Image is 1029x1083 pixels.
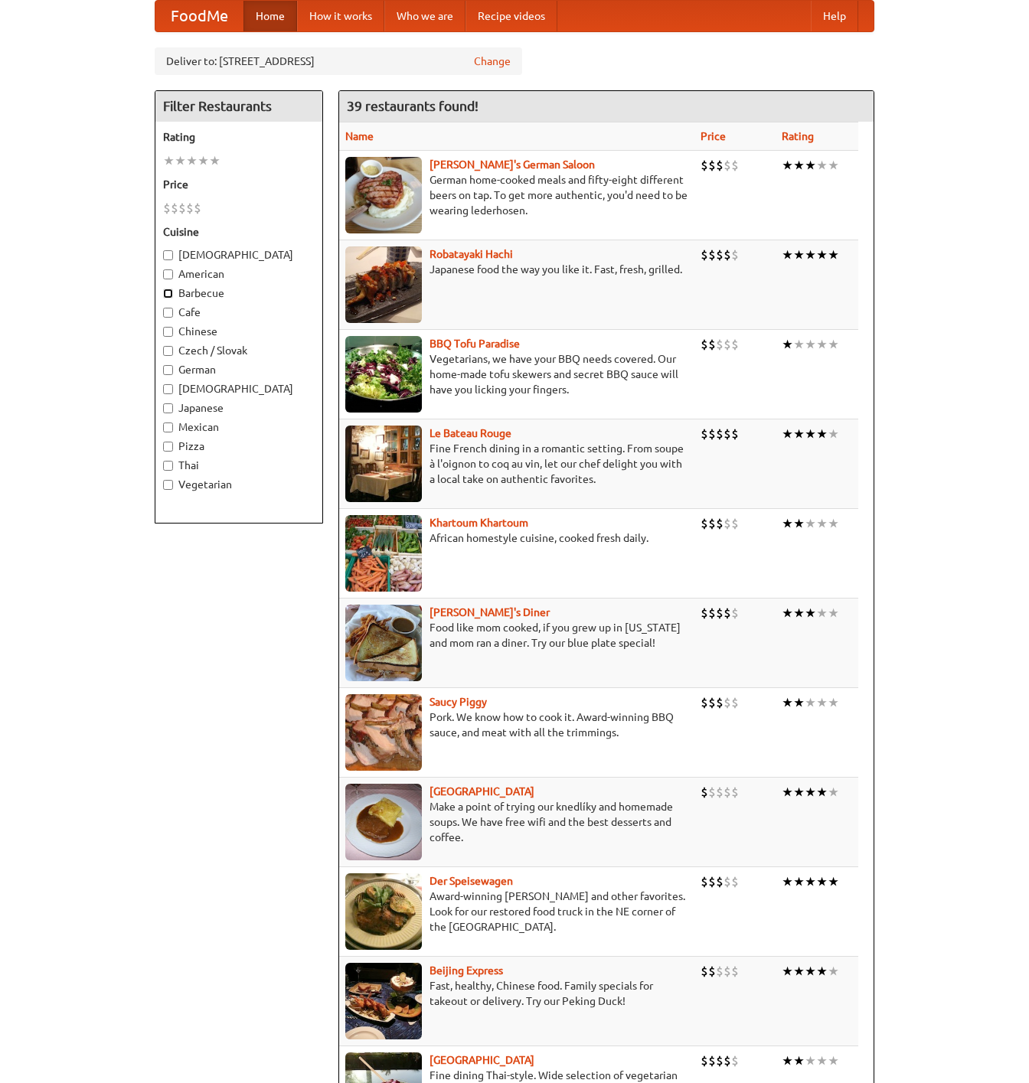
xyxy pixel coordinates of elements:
li: $ [731,426,739,442]
li: $ [701,426,708,442]
input: Chinese [163,327,173,337]
li: ★ [805,336,816,353]
li: ★ [793,605,805,621]
img: speisewagen.jpg [345,873,422,950]
a: Price [701,130,726,142]
li: $ [708,963,716,980]
p: German home-cooked meals and fifty-eight different beers on tap. To get more authentic, you'd nee... [345,172,688,218]
li: $ [701,784,708,801]
li: $ [724,1052,731,1069]
li: $ [716,157,724,174]
li: $ [731,1052,739,1069]
li: ★ [816,426,828,442]
li: ★ [793,963,805,980]
li: ★ [793,246,805,263]
img: bateaurouge.jpg [345,426,422,502]
li: $ [701,515,708,532]
li: ★ [805,784,816,801]
label: German [163,362,315,377]
li: ★ [816,1052,828,1069]
li: $ [724,605,731,621]
input: Pizza [163,442,173,452]
input: Mexican [163,422,173,432]
li: $ [701,246,708,263]
b: Khartoum Khartoum [430,517,528,529]
li: ★ [793,426,805,442]
li: ★ [782,426,793,442]
li: ★ [816,873,828,890]
li: ★ [828,336,839,353]
h4: Filter Restaurants [155,91,322,122]
div: Deliver to: [STREET_ADDRESS] [155,47,522,75]
label: Vegetarian [163,477,315,492]
input: [DEMOGRAPHIC_DATA] [163,250,173,260]
li: ★ [816,246,828,263]
h5: Cuisine [163,224,315,240]
a: How it works [297,1,384,31]
li: ★ [828,694,839,711]
li: $ [731,963,739,980]
li: $ [708,694,716,711]
li: ★ [175,152,186,169]
img: saucy.jpg [345,694,422,771]
li: ★ [782,605,793,621]
label: Thai [163,458,315,473]
li: ★ [816,694,828,711]
label: Cafe [163,305,315,320]
li: ★ [805,1052,816,1069]
li: $ [708,246,716,263]
li: $ [716,963,724,980]
li: $ [708,605,716,621]
li: ★ [805,157,816,174]
a: Le Bateau Rouge [430,427,511,439]
a: [GEOGRAPHIC_DATA] [430,785,534,798]
b: [PERSON_NAME]'s Diner [430,606,550,618]
p: Vegetarians, we have your BBQ needs covered. Our home-made tofu skewers and secret BBQ sauce will... [345,351,688,397]
li: $ [731,873,739,890]
label: Chinese [163,324,315,339]
p: African homestyle cuisine, cooked fresh daily. [345,530,688,546]
li: $ [716,605,724,621]
a: Rating [782,130,814,142]
li: $ [731,515,739,532]
a: [PERSON_NAME]'s German Saloon [430,158,595,171]
li: $ [701,157,708,174]
li: $ [731,246,739,263]
li: $ [724,426,731,442]
li: ★ [805,873,816,890]
p: Make a point of trying our knedlíky and homemade soups. We have free wifi and the best desserts a... [345,799,688,845]
li: ★ [828,1052,839,1069]
label: Mexican [163,419,315,435]
li: $ [724,784,731,801]
li: $ [724,246,731,263]
li: ★ [805,515,816,532]
img: sallys.jpg [345,605,422,681]
li: ★ [816,157,828,174]
li: ★ [805,963,816,980]
li: ★ [805,246,816,263]
li: ★ [828,515,839,532]
li: $ [716,1052,724,1069]
li: ★ [793,784,805,801]
a: Change [474,54,511,69]
li: $ [716,694,724,711]
b: BBQ Tofu Paradise [430,338,520,350]
li: ★ [782,873,793,890]
li: $ [701,963,708,980]
li: ★ [782,336,793,353]
li: ★ [163,152,175,169]
li: $ [701,605,708,621]
li: $ [708,515,716,532]
a: Beijing Express [430,964,503,977]
li: ★ [782,1052,793,1069]
li: $ [708,1052,716,1069]
li: ★ [816,515,828,532]
li: $ [724,694,731,711]
a: Name [345,130,374,142]
li: ★ [816,605,828,621]
li: ★ [828,426,839,442]
a: Der Speisewagen [430,875,513,887]
li: ★ [782,963,793,980]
